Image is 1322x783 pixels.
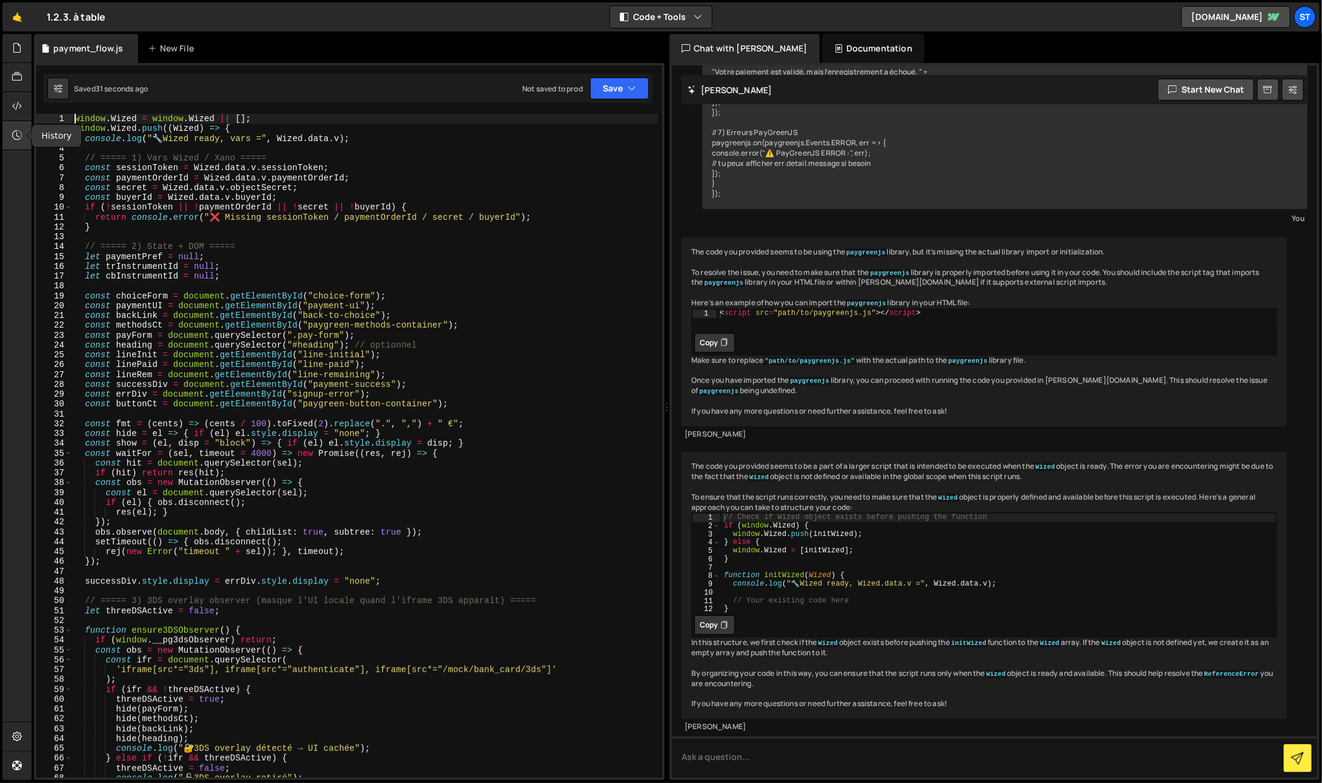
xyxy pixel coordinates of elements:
div: 53 [36,626,72,635]
div: 4 [693,539,720,547]
div: Saved [74,84,148,94]
div: 3 [693,530,720,539]
div: 7 [693,564,720,572]
div: 42 [36,517,72,527]
code: paygreenjs [789,377,831,385]
div: 8 [36,183,72,193]
div: 34 [36,438,72,448]
code: Wized [1038,639,1060,647]
div: 50 [36,596,72,606]
div: 19 [36,291,72,301]
div: 22 [36,320,72,330]
div: 9 [693,580,720,589]
div: 67 [36,764,72,773]
div: 29 [36,389,72,399]
div: 12 [693,606,720,614]
code: paygreenjs [698,387,740,395]
code: paygreenjs [845,248,887,257]
code: Wized [817,639,839,647]
code: Wized [1034,463,1056,471]
a: 🤙 [2,2,32,31]
div: 64 [36,734,72,744]
div: 52 [36,616,72,626]
div: 36 [36,458,72,468]
div: 1 [36,114,72,124]
div: 40 [36,498,72,507]
div: 20 [36,301,72,311]
div: 59 [36,685,72,695]
a: St [1294,6,1316,28]
code: paygreenjs [846,299,888,308]
div: 8 [693,572,720,581]
div: 65 [36,744,72,753]
div: 10 [36,202,72,212]
div: 4 [36,144,72,153]
a: [DOMAIN_NAME] [1181,6,1290,28]
div: 30 [36,399,72,409]
div: Not saved to prod [522,84,583,94]
div: 37 [36,468,72,478]
div: 6 [36,163,72,173]
div: 5 [693,547,720,555]
div: 28 [36,380,72,389]
div: History [32,125,82,147]
code: initWized [950,639,988,647]
div: 27 [36,370,72,380]
code: paygreenjs [869,269,911,277]
div: [PERSON_NAME] [685,722,1284,732]
div: 1 [693,309,716,318]
div: 55 [36,646,72,655]
div: 49 [36,586,72,596]
button: Start new chat [1158,79,1254,101]
div: 18 [36,281,72,291]
div: 9 [36,193,72,202]
div: 23 [36,331,72,340]
div: 33 [36,429,72,438]
div: New File [148,42,199,55]
div: payment_flow.js [53,42,123,55]
div: 61 [36,704,72,714]
div: 38 [36,478,72,487]
div: 47 [36,567,72,577]
code: Wized [937,494,959,502]
div: 62 [36,714,72,724]
div: 5 [36,153,72,163]
div: 43 [36,527,72,537]
div: 63 [36,724,72,734]
div: 1 [693,514,720,522]
div: 12 [36,222,72,232]
div: You [705,212,1304,225]
div: 14 [36,242,72,251]
div: The code you provided seems to be a part of a larger script that is intended to be executed when ... [682,452,1287,719]
div: 60 [36,695,72,704]
code: paygreenjs [947,357,989,365]
div: Documentation [822,34,925,63]
div: 44 [36,537,72,547]
div: 11 [693,597,720,606]
div: 7 [36,173,72,183]
div: 68 [36,773,72,783]
div: 2 [693,522,720,530]
div: 31 [36,409,72,419]
div: 1.2.3. à table [47,10,105,24]
code: paygreenjs [703,279,745,287]
div: 21 [36,311,72,320]
div: 66 [36,753,72,763]
div: 58 [36,675,72,684]
div: 26 [36,360,72,369]
button: Save [590,78,649,99]
div: 24 [36,340,72,350]
div: 56 [36,655,72,665]
div: 17 [36,271,72,281]
div: 11 [36,213,72,222]
div: 35 [36,449,72,458]
div: 16 [36,262,72,271]
div: 51 [36,606,72,616]
div: 45 [36,547,72,557]
button: Copy [694,333,735,352]
div: 54 [36,635,72,645]
code: Wized [748,473,770,481]
div: The code you provided seems to be using the library, but it's missing the actual library import o... [682,237,1287,426]
div: 32 [36,419,72,429]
